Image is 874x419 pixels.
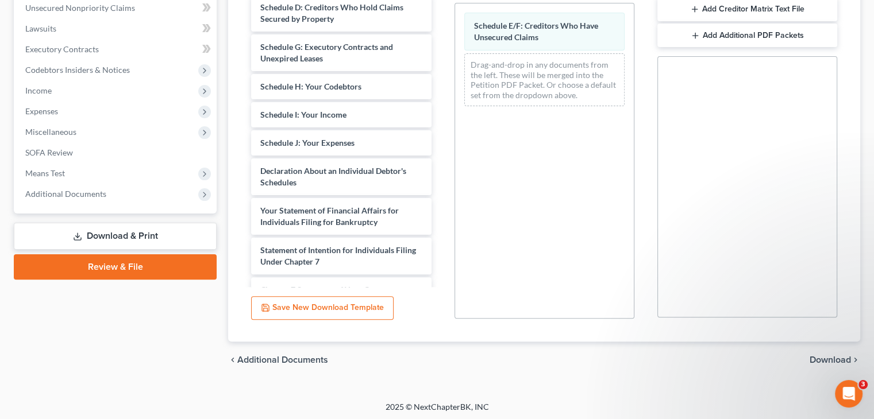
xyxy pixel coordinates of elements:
[237,355,328,364] span: Additional Documents
[25,3,135,13] span: Unsecured Nonpriority Claims
[25,189,106,199] span: Additional Documents
[10,338,20,349] span: neutral face reaction
[260,110,346,119] span: Schedule I: Your Income
[25,127,76,137] span: Miscellaneous
[260,205,399,227] span: Your Statement of Financial Affairs for Individuals Filing for Bankruptcy
[260,245,416,266] span: Statement of Intention for Individuals Filing Under Chapter 7
[260,42,393,63] span: Schedule G: Executory Contracts and Unexpired Leases
[16,39,217,60] a: Executory Contracts
[202,5,222,25] div: Close
[464,53,625,106] div: Drag-and-drop in any documents from the left. These will be merged into the Petition PDF Packet. ...
[19,338,29,349] span: 😃
[260,138,355,148] span: Schedule J: Your Expenses
[858,380,868,389] span: 3
[14,223,217,250] a: Download & Print
[260,82,361,91] span: Schedule H: Your Codebtors
[260,166,406,187] span: Declaration About an Individual Debtor's Schedules
[851,355,860,364] i: chevron_right
[228,355,237,364] i: chevron_left
[474,21,598,42] span: Schedule E/F: Creditors Who Have Unsecured Claims
[19,338,29,349] span: smiley reaction
[16,18,217,39] a: Lawsuits
[7,5,29,26] button: go back
[810,355,851,364] span: Download
[25,24,56,33] span: Lawsuits
[25,148,73,157] span: SOFA Review
[260,285,418,306] span: Chapter 7 Statement of Your Current Monthly Income and Means-Test Calculation
[25,106,58,116] span: Expenses
[228,355,328,364] a: chevron_left Additional Documents
[657,24,837,48] button: Add Additional PDF Packets
[25,168,65,178] span: Means Test
[810,355,860,364] button: Download chevron_right
[14,254,217,280] a: Review & File
[25,65,130,75] span: Codebtors Insiders & Notices
[16,142,217,163] a: SOFA Review
[251,296,394,320] button: Save New Download Template
[25,44,99,54] span: Executory Contracts
[25,86,52,95] span: Income
[180,5,202,26] button: Expand window
[835,380,863,408] iframe: Intercom live chat
[260,2,403,24] span: Schedule D: Creditors Who Hold Claims Secured by Property
[10,338,20,349] span: 😐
